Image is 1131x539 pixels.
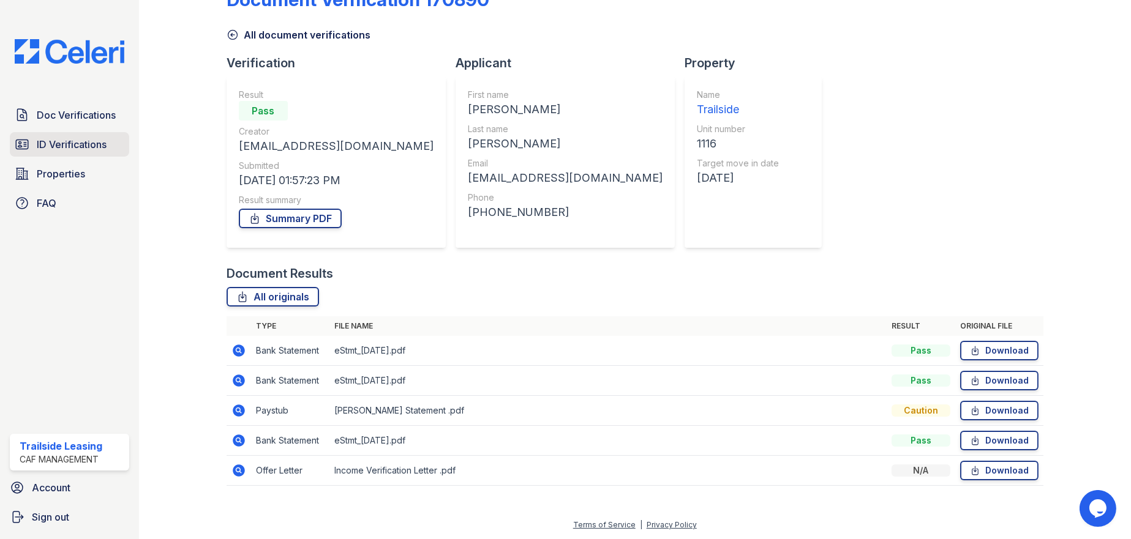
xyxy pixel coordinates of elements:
[32,480,70,495] span: Account
[468,101,663,118] div: [PERSON_NAME]
[239,194,434,206] div: Result summary
[892,404,950,417] div: Caution
[955,316,1043,336] th: Original file
[227,54,456,72] div: Verification
[5,39,134,64] img: CE_Logo_Blue-a8612792a0a2168367f1c8372b55b34899dd931a85d93a1a3d3e32e68fde9ad4.png
[37,196,56,210] span: FAQ
[960,371,1039,390] a: Download
[251,426,329,456] td: Bank Statement
[10,132,129,157] a: ID Verifications
[468,204,663,221] div: [PHONE_NUMBER]
[10,191,129,215] a: FAQ
[20,439,102,453] div: Trailside Leasing
[960,341,1039,360] a: Download
[227,28,370,42] a: All document verifications
[251,336,329,366] td: Bank Statement
[468,169,663,187] div: [EMAIL_ADDRESS][DOMAIN_NAME]
[32,510,69,524] span: Sign out
[892,374,950,387] div: Pass
[468,123,663,135] div: Last name
[697,89,779,101] div: Name
[329,426,887,456] td: eStmt_[DATE].pdf
[892,344,950,357] div: Pass
[239,172,434,189] div: [DATE] 01:57:23 PM
[5,505,134,529] a: Sign out
[647,520,697,529] a: Privacy Policy
[251,316,329,336] th: Type
[239,101,288,121] div: Pass
[239,89,434,101] div: Result
[892,434,950,447] div: Pass
[20,453,102,466] div: CAF Management
[456,54,685,72] div: Applicant
[468,89,663,101] div: First name
[37,137,107,152] span: ID Verifications
[239,160,434,172] div: Submitted
[573,520,636,529] a: Terms of Service
[892,464,950,477] div: N/A
[1080,490,1119,527] iframe: chat widget
[10,162,129,186] a: Properties
[960,431,1039,450] a: Download
[239,125,434,138] div: Creator
[227,265,333,282] div: Document Results
[329,316,887,336] th: File name
[5,475,134,500] a: Account
[697,169,779,187] div: [DATE]
[251,456,329,486] td: Offer Letter
[251,366,329,396] td: Bank Statement
[10,103,129,127] a: Doc Verifications
[468,135,663,152] div: [PERSON_NAME]
[329,336,887,366] td: eStmt_[DATE].pdf
[960,461,1039,480] a: Download
[685,54,832,72] div: Property
[887,316,955,336] th: Result
[697,157,779,169] div: Target move in date
[697,101,779,118] div: Trailside
[329,456,887,486] td: Income Verification Letter .pdf
[37,166,85,181] span: Properties
[239,138,434,155] div: [EMAIL_ADDRESS][DOMAIN_NAME]
[329,366,887,396] td: eStmt_[DATE].pdf
[37,108,116,122] span: Doc Verifications
[239,209,342,228] a: Summary PDF
[640,520,642,529] div: |
[468,157,663,169] div: Email
[697,123,779,135] div: Unit number
[227,287,319,307] a: All originals
[329,396,887,426] td: [PERSON_NAME] Statement .pdf
[697,89,779,118] a: Name Trailside
[251,396,329,426] td: Paystub
[697,135,779,152] div: 1116
[468,191,663,204] div: Phone
[960,401,1039,420] a: Download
